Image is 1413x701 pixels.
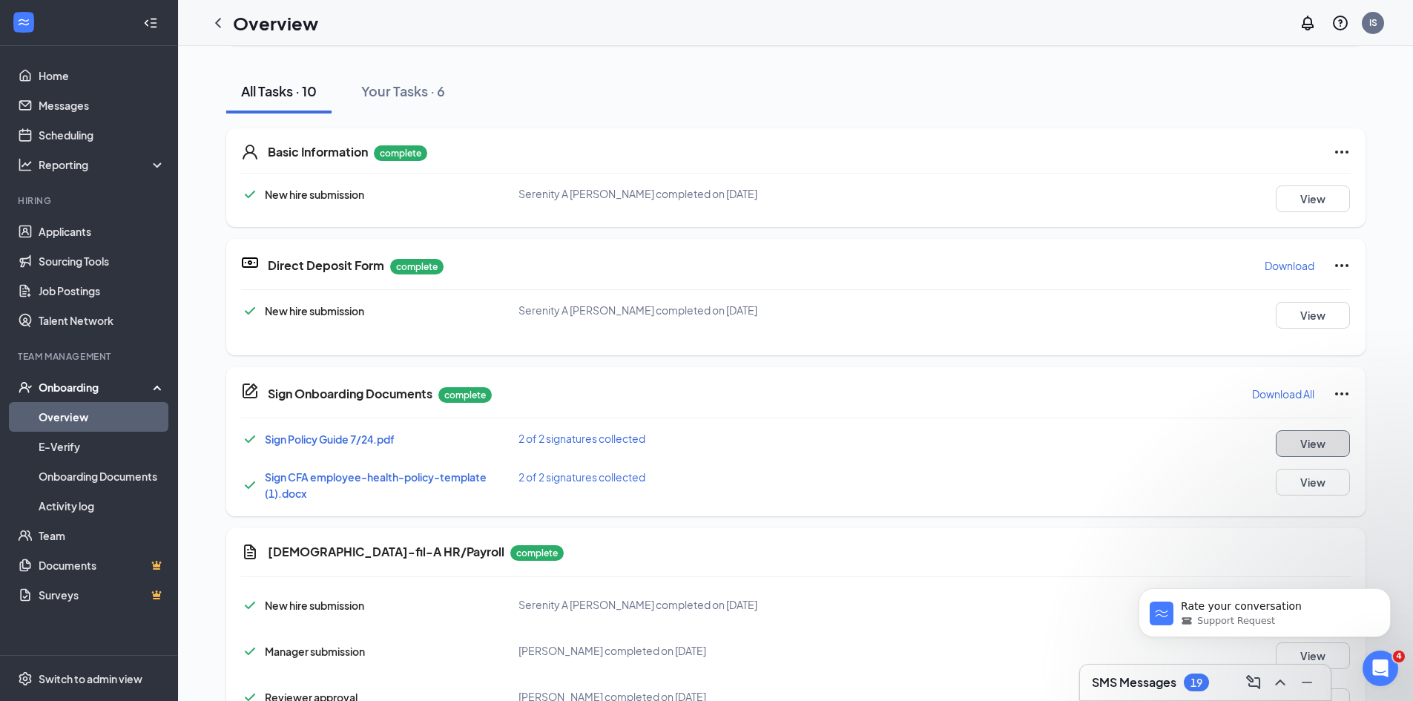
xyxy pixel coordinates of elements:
span: 2 of 2 signatures collected [518,470,645,484]
a: Scheduling [39,120,165,150]
svg: Ellipses [1333,257,1351,274]
div: Switch to admin view [39,671,142,686]
a: Team [39,521,165,550]
a: Talent Network [39,306,165,335]
p: complete [390,259,444,274]
svg: ChevronUp [1271,674,1289,691]
a: Sourcing Tools [39,246,165,276]
button: View [1276,430,1350,457]
svg: Checkmark [241,642,259,660]
a: Onboarding Documents [39,461,165,491]
span: Manager submission [265,645,365,658]
svg: UserCheck [18,380,33,395]
button: Download [1264,254,1315,277]
a: Messages [39,90,165,120]
svg: QuestionInfo [1331,14,1349,32]
svg: Checkmark [241,430,259,448]
span: Serenity A [PERSON_NAME] completed on [DATE] [518,187,757,200]
svg: WorkstreamLogo [16,15,31,30]
svg: User [241,143,259,161]
span: [PERSON_NAME] completed on [DATE] [518,644,706,657]
svg: ChevronLeft [209,14,227,32]
svg: Collapse [143,16,158,30]
svg: ComposeMessage [1245,674,1262,691]
span: 4 [1393,651,1405,662]
svg: DirectDepositIcon [241,254,259,271]
p: Download [1265,258,1314,273]
p: complete [374,145,427,161]
button: View [1276,302,1350,329]
svg: Checkmark [241,302,259,320]
span: New hire submission [265,188,364,201]
div: Reporting [39,157,166,172]
button: ComposeMessage [1242,671,1265,694]
p: complete [438,387,492,403]
p: Download All [1252,386,1314,401]
svg: Checkmark [241,596,259,614]
svg: Minimize [1298,674,1316,691]
div: Hiring [18,194,162,207]
a: Sign CFA employee-health-policy-template (1).docx [265,470,487,500]
p: complete [510,545,564,561]
svg: Analysis [18,157,33,172]
div: 19 [1190,677,1202,689]
span: New hire submission [265,304,364,317]
h3: SMS Messages [1092,674,1176,691]
button: Minimize [1295,671,1319,694]
h1: Overview [233,10,318,36]
div: IS [1369,16,1377,29]
svg: Document [241,543,259,561]
div: Onboarding [39,380,153,395]
h5: Sign Onboarding Documents [268,386,432,402]
h5: Basic Information [268,144,368,160]
iframe: Intercom notifications message [1116,557,1413,661]
button: View [1276,469,1350,496]
div: Your Tasks · 6 [361,82,445,100]
span: Serenity A [PERSON_NAME] completed on [DATE] [518,303,757,317]
svg: Checkmark [241,185,259,203]
div: Team Management [18,350,162,363]
a: Activity log [39,491,165,521]
a: SurveysCrown [39,580,165,610]
svg: Notifications [1299,14,1317,32]
span: 2 of 2 signatures collected [518,432,645,445]
a: Sign Policy Guide 7/24.pdf [265,432,395,446]
span: New hire submission [265,599,364,612]
h5: [DEMOGRAPHIC_DATA]-fil-A HR/Payroll [268,544,504,560]
button: Download All [1251,382,1315,406]
svg: Settings [18,671,33,686]
a: E-Verify [39,432,165,461]
a: DocumentsCrown [39,550,165,580]
a: Applicants [39,217,165,246]
svg: CompanyDocumentIcon [241,382,259,400]
h5: Direct Deposit Form [268,257,384,274]
button: ChevronUp [1268,671,1292,694]
button: View [1276,185,1350,212]
span: Serenity A [PERSON_NAME] completed on [DATE] [518,598,757,611]
iframe: Intercom live chat [1363,651,1398,686]
a: Home [39,61,165,90]
a: Overview [39,402,165,432]
svg: Ellipses [1333,143,1351,161]
svg: Checkmark [241,476,259,494]
svg: Ellipses [1333,385,1351,403]
a: Job Postings [39,276,165,306]
div: All Tasks · 10 [241,82,317,100]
